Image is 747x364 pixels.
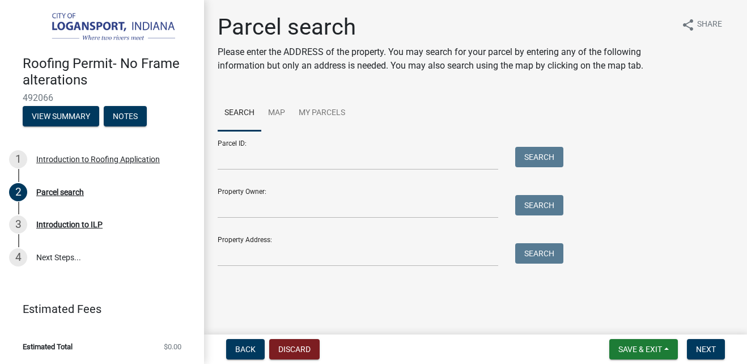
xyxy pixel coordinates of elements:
img: City of Logansport, Indiana [23,12,186,44]
span: Estimated Total [23,343,73,350]
button: shareShare [672,14,731,36]
button: Notes [104,106,147,126]
a: My Parcels [292,95,352,132]
div: 4 [9,248,27,266]
div: Introduction to ILP [36,221,103,228]
button: Back [226,339,265,359]
div: 2 [9,183,27,201]
a: Map [261,95,292,132]
button: View Summary [23,106,99,126]
button: Discard [269,339,320,359]
h1: Parcel search [218,14,672,41]
div: 1 [9,150,27,168]
span: Save & Exit [618,345,662,354]
span: 492066 [23,92,181,103]
a: Search [218,95,261,132]
div: Introduction to Roofing Application [36,155,160,163]
span: Next [696,345,716,354]
button: Search [515,195,563,215]
button: Search [515,243,563,264]
i: share [681,18,695,32]
div: 3 [9,215,27,234]
button: Next [687,339,725,359]
button: Search [515,147,563,167]
span: Back [235,345,256,354]
span: Share [697,18,722,32]
span: $0.00 [164,343,181,350]
wm-modal-confirm: Summary [23,113,99,122]
wm-modal-confirm: Notes [104,113,147,122]
div: Parcel search [36,188,84,196]
h4: Roofing Permit- No Frame alterations [23,56,195,88]
a: Estimated Fees [9,298,186,320]
p: Please enter the ADDRESS of the property. You may search for your parcel by entering any of the f... [218,45,672,73]
button: Save & Exit [609,339,678,359]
